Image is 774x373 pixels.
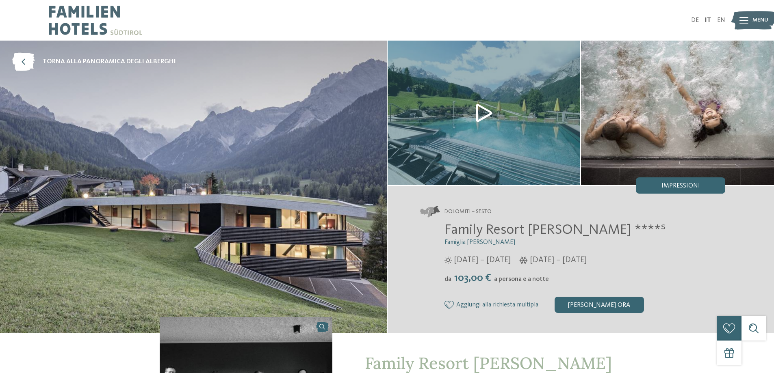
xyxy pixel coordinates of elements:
span: [DATE] – [DATE] [530,254,587,266]
a: IT [705,17,711,24]
a: DE [691,17,699,24]
img: Il nostro family hotel a Sesto, il vostro rifugio sulle Dolomiti. [388,41,581,185]
span: da [444,276,451,282]
div: [PERSON_NAME] ora [555,297,644,313]
span: a persona e a notte [494,276,549,282]
span: [DATE] – [DATE] [454,254,511,266]
span: Menu [752,16,768,24]
span: 103,00 € [452,273,493,283]
span: Aggiungi alla richiesta multipla [456,302,538,309]
img: Il nostro family hotel a Sesto, il vostro rifugio sulle Dolomiti. [581,41,774,185]
span: torna alla panoramica degli alberghi [43,57,176,66]
span: Impressioni [661,183,700,189]
a: EN [717,17,725,24]
span: Dolomiti – Sesto [444,208,492,216]
a: torna alla panoramica degli alberghi [12,53,176,71]
span: Family Resort [PERSON_NAME] ****ˢ [444,223,666,237]
i: Orari d'apertura inverno [519,257,528,264]
i: Orari d'apertura estate [444,257,452,264]
span: Famiglia [PERSON_NAME] [444,239,515,246]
